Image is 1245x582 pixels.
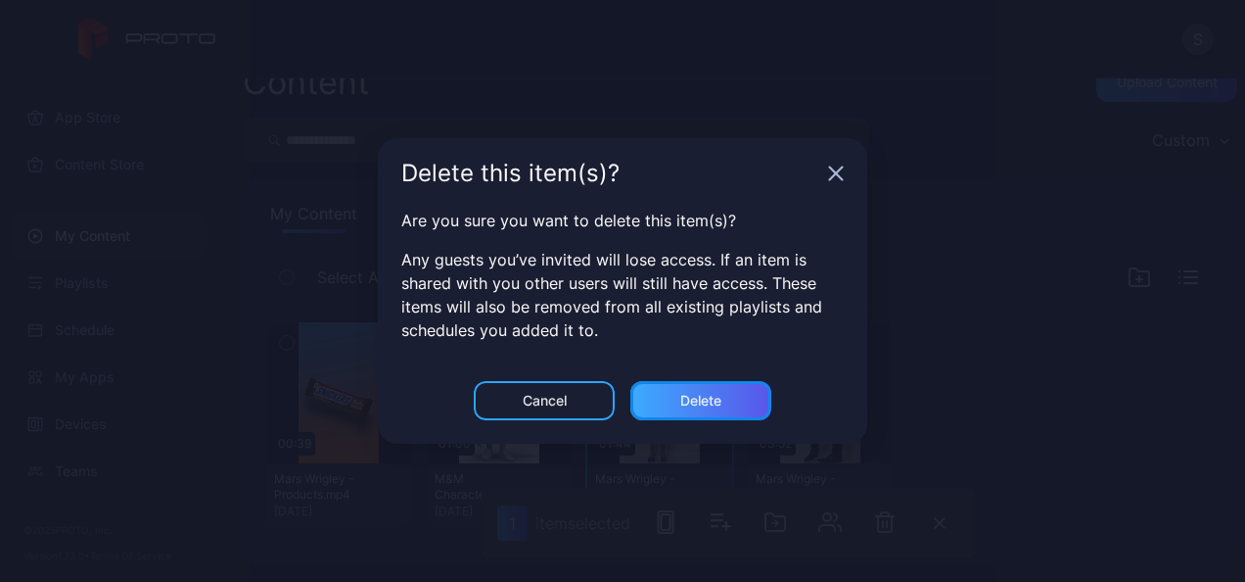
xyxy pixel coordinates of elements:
p: Any guests you’ve invited will lose access. If an item is shared with you other users will still ... [401,248,844,342]
div: Cancel [523,393,567,409]
button: Delete [630,381,771,420]
div: Delete this item(s)? [401,162,820,185]
p: Are you sure you want to delete this item(s)? [401,209,844,232]
button: Cancel [474,381,615,420]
